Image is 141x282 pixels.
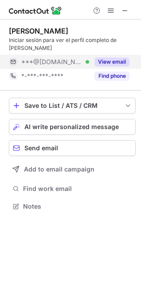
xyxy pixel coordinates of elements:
div: Iniciar sesión para ver el perfil completo de [PERSON_NAME] [9,36,136,52]
img: ContactOut v5.3.10 [9,5,62,16]
span: AI write personalized message [24,123,119,130]
button: save-profile-one-click [9,98,136,114]
button: Reveal Button [94,57,129,66]
span: Send email [24,145,58,152]
span: ***@[DOMAIN_NAME] [21,58,82,66]
span: Find work email [23,185,132,193]
button: Send email [9,140,136,156]
span: Notes [23,202,132,210]
span: Add to email campaign [24,166,94,173]
button: Find work email [9,183,136,195]
button: Reveal Button [94,72,129,80]
div: [PERSON_NAME] [9,27,68,35]
div: Save to List / ATS / CRM [24,102,120,109]
button: Add to email campaign [9,161,136,177]
button: Notes [9,200,136,213]
button: AI write personalized message [9,119,136,135]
